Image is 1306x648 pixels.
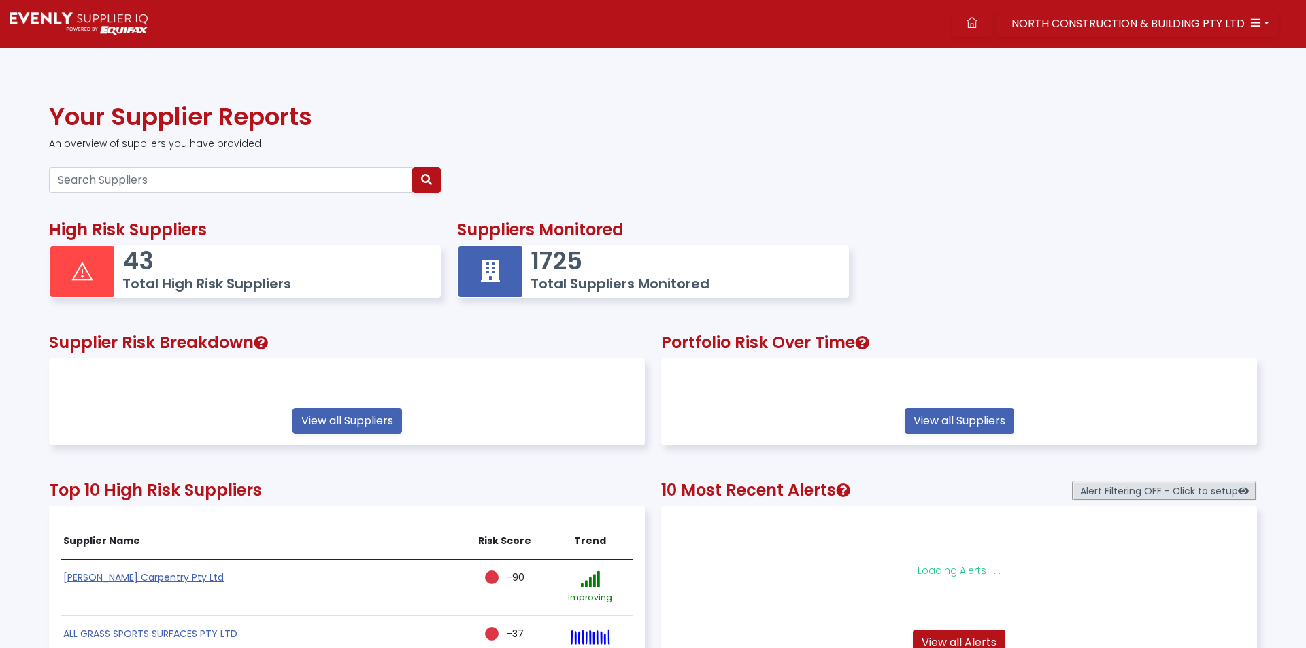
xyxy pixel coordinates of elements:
[49,481,645,500] h2: Top 10 High Risk Suppliers
[461,523,547,560] th: Risk Score
[661,481,1257,500] h2: 10 Most Recent Alerts
[905,408,1014,434] a: View all Suppliers
[570,629,610,645] img: stable.75ddb8f0.svg
[10,12,148,35] img: Supply Predict
[997,11,1278,37] button: NORTH CONSTRUCTION & BUILDING PTY LTD
[568,592,612,603] small: Improving
[548,523,633,560] th: Trend
[507,627,524,641] span: -37
[63,570,224,584] a: [PERSON_NAME] Carpentry Pty Ltd
[507,570,524,584] span: -90
[63,627,237,641] a: ALL GRASS SPORTS SURFACES PTY LTD
[292,408,402,434] a: View all Suppliers
[61,523,461,560] th: Supplier Name
[693,564,1225,578] p: Loading Alerts . . .
[1072,481,1257,501] span: Alert Filtering OFF - Click to setup
[1011,16,1245,31] span: NORTH CONSTRUCTION & BUILDING PTY LTD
